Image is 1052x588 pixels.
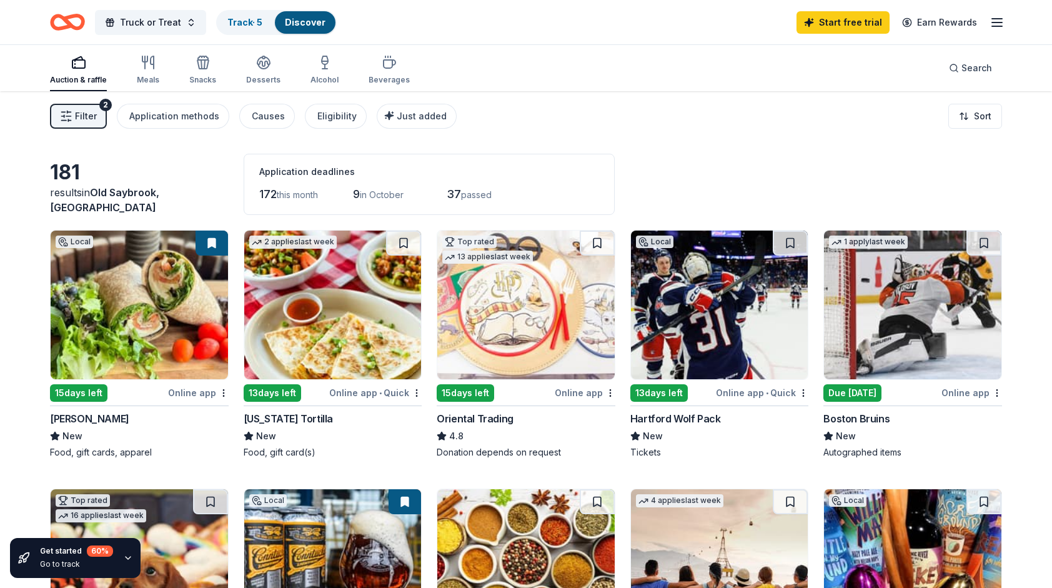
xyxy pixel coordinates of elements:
span: Search [961,61,992,76]
button: Just added [377,104,457,129]
div: 2 [99,99,112,111]
span: New [62,429,82,444]
div: 2 applies last week [249,236,337,249]
div: Snacks [189,75,216,85]
div: Beverages [369,75,410,85]
img: Image for Oriental Trading [437,231,615,379]
div: Local [56,236,93,248]
span: Old Saybrook, [GEOGRAPHIC_DATA] [50,186,159,214]
div: 13 days left [244,384,301,402]
img: Image for Hartford Wolf Pack [631,231,808,379]
div: Alcohol [310,75,339,85]
button: Search [939,56,1002,81]
div: Meals [137,75,159,85]
a: Start free trial [796,11,890,34]
a: Image for Hartford Wolf PackLocal13days leftOnline app•QuickHartford Wolf PackNewTickets [630,230,809,459]
button: Sort [948,104,1002,129]
span: New [836,429,856,444]
span: Truck or Treat [120,15,181,30]
div: Online app Quick [716,385,808,401]
span: 172 [259,187,277,201]
a: Image for California Tortilla2 applieslast week13days leftOnline app•Quick[US_STATE] TortillaNewF... [244,230,422,459]
div: 13 applies last week [442,251,533,264]
div: Online app [941,385,1002,401]
button: Meals [137,50,159,91]
a: Track· 5 [227,17,262,27]
span: • [766,388,768,398]
a: Image for Oriental TradingTop rated13 applieslast week15days leftOnline appOriental Trading4.8Don... [437,230,615,459]
div: Tickets [630,446,809,459]
div: Local [636,236,673,248]
div: 60 % [87,546,113,557]
div: Food, gift card(s) [244,446,422,459]
div: 1 apply last week [829,236,908,249]
button: Eligibility [305,104,367,129]
div: Desserts [246,75,280,85]
span: passed [461,189,492,200]
div: Food, gift cards, apparel [50,446,229,459]
div: 16 applies last week [56,509,146,522]
div: 15 days left [50,384,107,402]
div: Online app [555,385,615,401]
div: Boston Bruins [823,411,890,426]
div: 181 [50,160,229,185]
div: 15 days left [437,384,494,402]
a: Image for Lyman OrchardsLocal15days leftOnline app[PERSON_NAME]NewFood, gift cards, apparel [50,230,229,459]
div: [US_STATE] Tortilla [244,411,333,426]
a: Image for Boston Bruins1 applylast weekDue [DATE]Online appBoston BruinsNewAutographed items [823,230,1002,459]
a: Discover [285,17,325,27]
div: Local [829,494,866,507]
div: Hartford Wolf Pack [630,411,721,426]
div: Auction & raffle [50,75,107,85]
button: Causes [239,104,295,129]
span: Just added [397,111,447,121]
span: 37 [447,187,461,201]
span: • [379,388,382,398]
button: Alcohol [310,50,339,91]
span: in [50,186,159,214]
button: Auction & raffle [50,50,107,91]
div: [PERSON_NAME] [50,411,129,426]
img: Image for Boston Bruins [824,231,1001,379]
button: Filter2 [50,104,107,129]
span: New [256,429,276,444]
button: Beverages [369,50,410,91]
div: Donation depends on request [437,446,615,459]
div: Online app Quick [329,385,422,401]
div: Go to track [40,559,113,569]
div: Causes [252,109,285,124]
span: in October [360,189,404,200]
span: 9 [353,187,360,201]
img: Image for California Tortilla [244,231,422,379]
a: Earn Rewards [895,11,985,34]
div: Due [DATE] [823,384,881,402]
a: Home [50,7,85,37]
div: results [50,185,229,215]
button: Track· 5Discover [216,10,337,35]
div: Autographed items [823,446,1002,459]
div: Online app [168,385,229,401]
div: 13 days left [630,384,688,402]
button: Snacks [189,50,216,91]
div: Local [249,494,287,507]
button: Truck or Treat [95,10,206,35]
button: Desserts [246,50,280,91]
div: 4 applies last week [636,494,723,507]
span: New [643,429,663,444]
div: Top rated [442,236,497,248]
span: Sort [974,109,991,124]
div: Application deadlines [259,164,599,179]
div: Application methods [129,109,219,124]
div: Get started [40,546,113,557]
div: Top rated [56,494,110,507]
button: Application methods [117,104,229,129]
img: Image for Lyman Orchards [51,231,228,379]
span: this month [277,189,318,200]
div: Eligibility [317,109,357,124]
span: Filter [75,109,97,124]
span: 4.8 [449,429,464,444]
div: Oriental Trading [437,411,514,426]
